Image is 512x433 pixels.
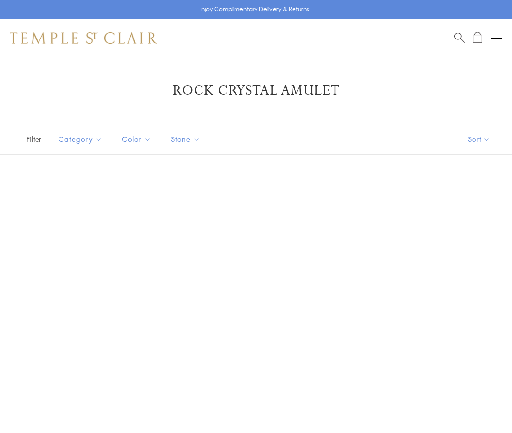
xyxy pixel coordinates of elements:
[166,133,208,145] span: Stone
[117,133,158,145] span: Color
[473,32,482,44] a: Open Shopping Bag
[115,128,158,150] button: Color
[446,124,512,154] button: Show sort by
[51,128,110,150] button: Category
[163,128,208,150] button: Stone
[24,82,488,99] h1: Rock Crystal Amulet
[454,32,465,44] a: Search
[491,32,502,44] button: Open navigation
[10,32,157,44] img: Temple St. Clair
[54,133,110,145] span: Category
[198,4,309,14] p: Enjoy Complimentary Delivery & Returns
